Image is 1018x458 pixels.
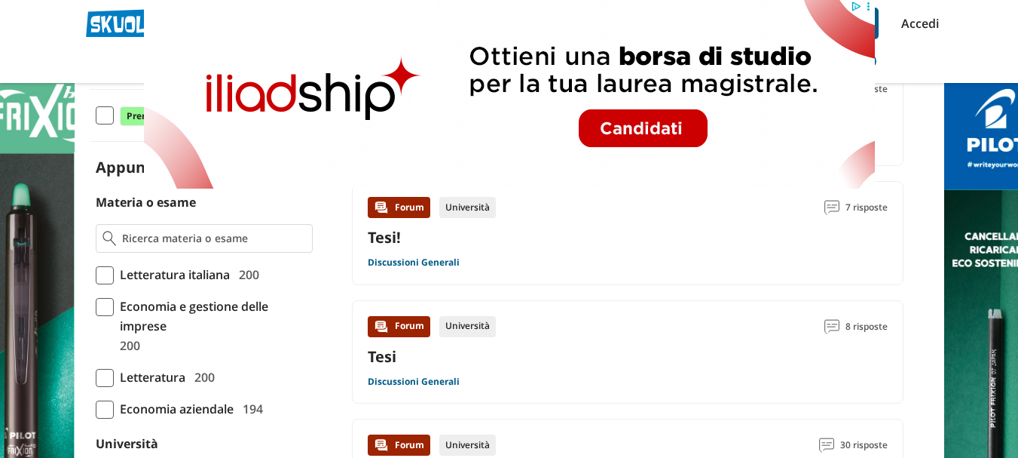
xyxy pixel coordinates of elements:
span: Premium [120,106,176,126]
span: Economia e gestione delle imprese [114,297,313,336]
img: Forum contenuto [374,319,389,334]
img: Commenti lettura [819,438,834,453]
label: Materia o esame [96,194,196,211]
span: 7 risposte [845,197,888,218]
span: Economia aziendale [114,399,234,419]
a: Accedi [901,8,933,39]
div: Forum [368,197,430,218]
span: 30 risposte [840,435,888,456]
a: Discussioni Generali [368,257,460,269]
a: Tesi [368,346,396,367]
div: Università [439,197,496,218]
div: Forum [368,316,430,337]
img: Forum contenuto [374,438,389,453]
label: Università [96,435,158,452]
span: 200 [233,265,259,284]
input: Ricerca materia o esame [122,231,305,246]
a: Discussioni Generali [368,376,460,388]
span: 200 [188,367,215,387]
div: Forum [368,435,430,456]
span: Letteratura italiana [114,265,230,284]
a: Tesi! [368,227,401,247]
div: Università [439,435,496,456]
img: Forum contenuto [374,200,389,215]
div: Università [439,316,496,337]
span: 194 [237,399,263,419]
label: Appunti [96,157,182,177]
span: 200 [114,336,140,355]
span: Letteratura [114,367,185,387]
img: Commenti lettura [824,200,839,215]
span: 8 risposte [845,316,888,337]
img: Ricerca materia o esame [102,231,117,246]
img: Commenti lettura [824,319,839,334]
